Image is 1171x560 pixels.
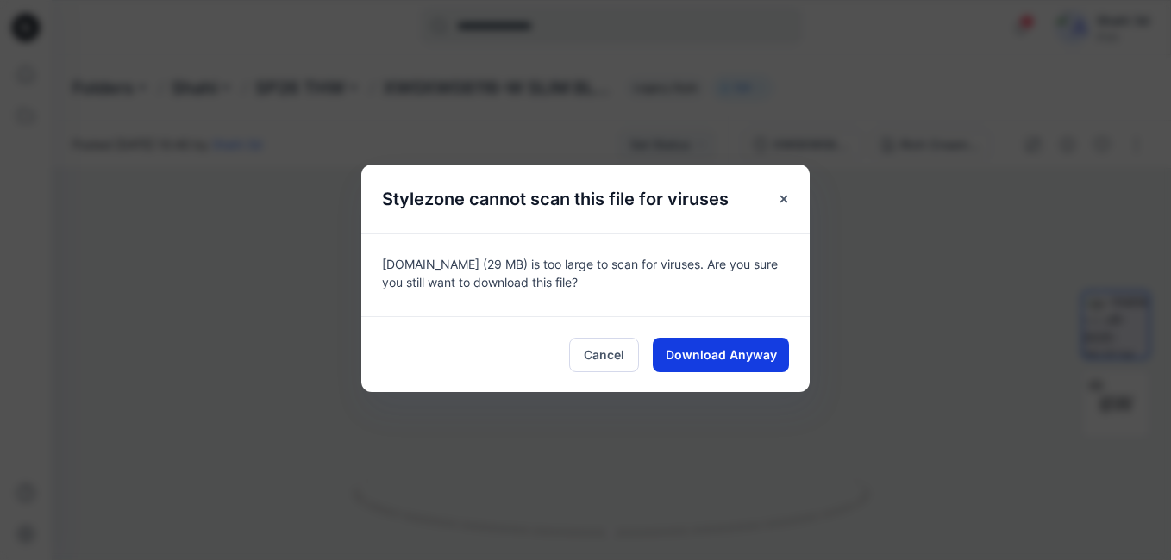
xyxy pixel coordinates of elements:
[653,338,789,372] button: Download Anyway
[361,233,810,316] div: [DOMAIN_NAME] (29 MB) is too large to scan for viruses. Are you sure you still want to download t...
[584,345,624,364] span: Cancel
[666,345,777,364] span: Download Anyway
[569,338,639,372] button: Cancel
[361,165,749,233] h5: Stylezone cannot scan this file for viruses
[768,184,799,215] button: Close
